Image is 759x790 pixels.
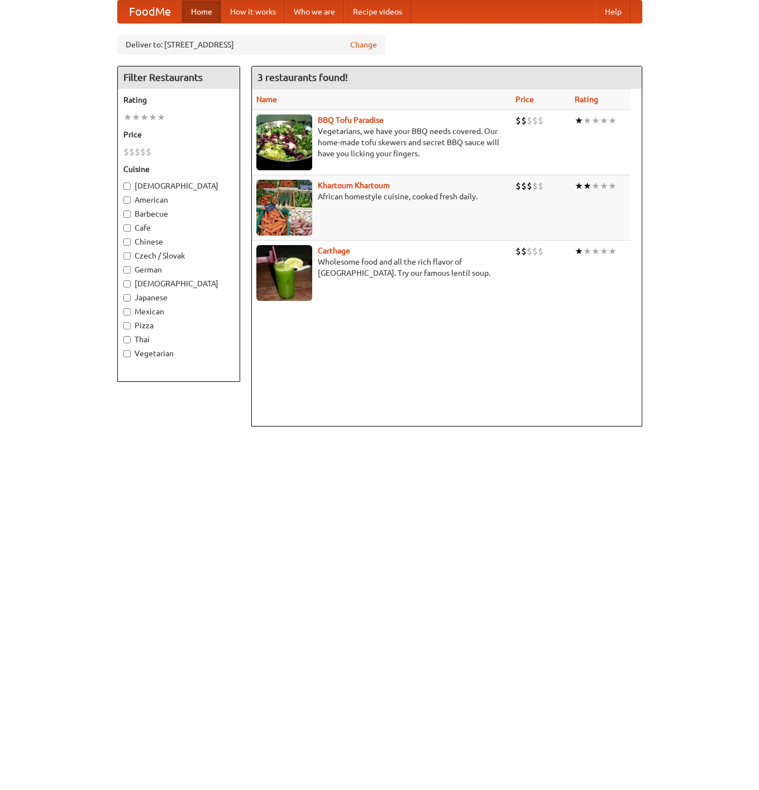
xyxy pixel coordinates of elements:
p: African homestyle cuisine, cooked fresh daily. [256,191,507,202]
input: Cafe [123,224,131,232]
label: Thai [123,334,234,345]
input: [DEMOGRAPHIC_DATA] [123,280,131,288]
li: ★ [123,111,132,123]
a: FoodMe [118,1,182,23]
li: $ [521,114,527,127]
label: Czech / Slovak [123,250,234,261]
li: ★ [132,111,140,123]
li: ★ [157,111,165,123]
li: $ [532,114,538,127]
li: $ [532,180,538,192]
p: Vegetarians, we have your BBQ needs covered. Our home-made tofu skewers and secret BBQ sauce will... [256,126,507,159]
label: Vegetarian [123,348,234,359]
li: ★ [608,114,617,127]
a: Home [182,1,221,23]
li: $ [521,180,527,192]
h5: Rating [123,94,234,106]
li: ★ [600,180,608,192]
input: Japanese [123,294,131,301]
input: [DEMOGRAPHIC_DATA] [123,183,131,190]
li: $ [123,146,129,158]
label: Chinese [123,236,234,247]
li: ★ [608,180,617,192]
input: American [123,197,131,204]
h4: Filter Restaurants [118,66,240,89]
li: ★ [583,245,591,257]
li: ★ [575,114,583,127]
a: BBQ Tofu Paradise [318,116,384,125]
li: $ [135,146,140,158]
li: ★ [575,245,583,257]
input: Barbecue [123,210,131,218]
li: ★ [600,245,608,257]
h5: Price [123,129,234,140]
li: ★ [140,111,149,123]
ng-pluralize: 3 restaurants found! [257,72,348,83]
input: German [123,266,131,274]
li: ★ [608,245,617,257]
input: Mexican [123,308,131,315]
a: Rating [575,95,598,104]
label: Cafe [123,222,234,233]
img: tofuparadise.jpg [256,114,312,170]
li: $ [527,245,532,257]
li: $ [515,245,521,257]
input: Thai [123,336,131,343]
li: ★ [591,245,600,257]
a: Carthage [318,246,350,255]
li: ★ [583,180,591,192]
li: $ [527,180,532,192]
li: $ [521,245,527,257]
li: ★ [149,111,157,123]
a: Price [515,95,534,104]
li: ★ [583,114,591,127]
li: ★ [600,114,608,127]
li: $ [515,114,521,127]
li: $ [538,180,543,192]
li: $ [146,146,151,158]
a: Khartoum Khartoum [318,181,390,190]
li: $ [140,146,146,158]
img: carthage.jpg [256,245,312,301]
li: $ [129,146,135,158]
a: Who we are [285,1,344,23]
li: $ [532,245,538,257]
input: Pizza [123,322,131,329]
label: Japanese [123,292,234,303]
img: khartoum.jpg [256,180,312,236]
li: $ [538,245,543,257]
li: $ [515,180,521,192]
label: German [123,264,234,275]
a: How it works [221,1,285,23]
p: Wholesome food and all the rich flavor of [GEOGRAPHIC_DATA]. Try our famous lentil soup. [256,256,507,279]
a: Recipe videos [344,1,411,23]
h5: Cuisine [123,164,234,175]
input: Vegetarian [123,350,131,357]
label: [DEMOGRAPHIC_DATA] [123,180,234,191]
li: ★ [591,114,600,127]
a: Help [596,1,631,23]
label: Pizza [123,320,234,331]
li: ★ [575,180,583,192]
input: Czech / Slovak [123,252,131,260]
label: Mexican [123,306,234,317]
label: [DEMOGRAPHIC_DATA] [123,278,234,289]
a: Name [256,95,277,104]
div: Deliver to: [STREET_ADDRESS] [117,35,385,55]
label: American [123,194,234,205]
input: Chinese [123,238,131,246]
li: ★ [591,180,600,192]
label: Barbecue [123,208,234,219]
li: $ [538,114,543,127]
a: Change [350,39,377,50]
li: $ [527,114,532,127]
